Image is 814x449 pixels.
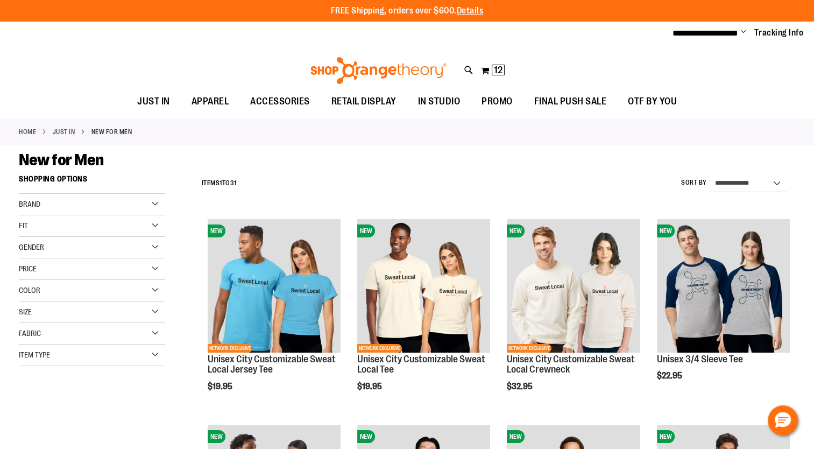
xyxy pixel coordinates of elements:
[657,430,675,443] span: NEW
[507,219,640,354] a: Image of Unisex City Customizable NuBlend CrewneckNEWNETWORK EXCLUSIVE
[507,219,640,352] img: Image of Unisex City Customizable NuBlend Crewneck
[652,214,795,408] div: product
[321,89,407,114] a: RETAIL DISPLAY
[407,89,471,114] a: IN STUDIO
[192,89,229,114] span: APPAREL
[357,219,490,354] a: Image of Unisex City Customizable Very Important TeeNEWNETWORK EXCLUSIVE
[202,214,346,419] div: product
[357,430,375,443] span: NEW
[208,382,234,391] span: $19.95
[91,127,132,137] strong: New for Men
[657,371,684,381] span: $22.95
[768,405,798,436] button: Hello, have a question? Let’s chat.
[309,57,448,84] img: Shop Orangetheory
[352,214,496,419] div: product
[741,27,746,38] button: Account menu
[220,179,222,187] span: 1
[201,175,236,192] h2: Items to
[19,329,41,338] span: Fabric
[208,224,225,237] span: NEW
[657,354,743,364] a: Unisex 3/4 Sleeve Tee
[357,354,485,375] a: Unisex City Customizable Sweat Local Tee
[19,264,37,273] span: Price
[208,344,252,353] span: NETWORK EXCLUSIVE
[126,89,181,114] a: JUST IN
[507,344,551,353] span: NETWORK EXCLUSIVE
[208,430,225,443] span: NEW
[507,430,525,443] span: NEW
[208,354,336,375] a: Unisex City Customizable Sweat Local Jersey Tee
[754,27,804,39] a: Tracking Info
[19,307,32,316] span: Size
[507,224,525,237] span: NEW
[250,89,310,114] span: ACCESSORIES
[494,65,502,75] span: 12
[457,6,484,16] a: Details
[19,286,40,294] span: Color
[53,127,75,137] a: JUST IN
[657,224,675,237] span: NEW
[482,89,513,114] span: PROMO
[534,89,607,114] span: FINAL PUSH SALE
[331,5,484,17] p: FREE Shipping, orders over $600.
[507,382,534,391] span: $32.95
[208,219,341,354] a: Unisex City Customizable Fine Jersey TeeNEWNETWORK EXCLUSIVE
[208,219,341,352] img: Unisex City Customizable Fine Jersey Tee
[331,89,397,114] span: RETAIL DISPLAY
[19,170,165,194] strong: Shopping Options
[181,89,240,114] a: APPAREL
[239,89,321,114] a: ACCESSORIES
[230,179,236,187] span: 31
[357,344,402,353] span: NETWORK EXCLUSIVE
[523,89,618,114] a: FINAL PUSH SALE
[418,89,461,114] span: IN STUDIO
[19,151,104,169] span: New for Men
[137,89,170,114] span: JUST IN
[681,178,707,187] label: Sort By
[501,214,645,419] div: product
[507,354,635,375] a: Unisex City Customizable Sweat Local Crewneck
[657,219,790,352] img: Unisex 3/4 Sleeve Tee
[471,89,523,114] a: PROMO
[19,200,40,208] span: Brand
[19,127,36,137] a: Home
[657,219,790,354] a: Unisex 3/4 Sleeve TeeNEW
[19,350,50,359] span: Item Type
[357,224,375,237] span: NEW
[357,382,384,391] span: $19.95
[19,243,44,251] span: Gender
[617,89,688,114] a: OTF BY YOU
[19,221,28,230] span: Fit
[628,89,677,114] span: OTF BY YOU
[357,219,490,352] img: Image of Unisex City Customizable Very Important Tee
